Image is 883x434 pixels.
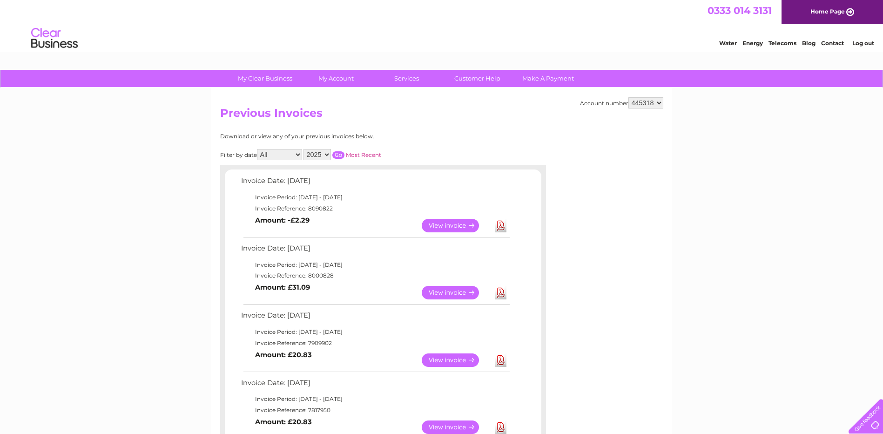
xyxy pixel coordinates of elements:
[580,97,663,108] div: Account number
[495,420,506,434] a: Download
[239,192,511,203] td: Invoice Period: [DATE] - [DATE]
[239,259,511,271] td: Invoice Period: [DATE] - [DATE]
[239,270,511,281] td: Invoice Reference: 8000828
[368,70,445,87] a: Services
[255,418,312,426] b: Amount: £20.83
[239,175,511,192] td: Invoice Date: [DATE]
[239,377,511,394] td: Invoice Date: [DATE]
[220,149,465,160] div: Filter by date
[719,40,737,47] a: Water
[346,151,381,158] a: Most Recent
[255,351,312,359] b: Amount: £20.83
[422,420,490,434] a: View
[220,107,663,124] h2: Previous Invoices
[852,40,874,47] a: Log out
[239,326,511,338] td: Invoice Period: [DATE] - [DATE]
[239,338,511,349] td: Invoice Reference: 7909902
[255,216,310,224] b: Amount: -£2.29
[802,40,816,47] a: Blog
[239,309,511,326] td: Invoice Date: [DATE]
[239,203,511,214] td: Invoice Reference: 8090822
[510,70,586,87] a: Make A Payment
[255,283,310,292] b: Amount: £31.09
[708,5,772,16] a: 0333 014 3131
[422,219,490,232] a: View
[422,353,490,367] a: View
[222,5,662,45] div: Clear Business is a trading name of Verastar Limited (registered in [GEOGRAPHIC_DATA] No. 3667643...
[495,286,506,299] a: Download
[495,353,506,367] a: Download
[742,40,763,47] a: Energy
[239,242,511,259] td: Invoice Date: [DATE]
[422,286,490,299] a: View
[239,393,511,405] td: Invoice Period: [DATE] - [DATE]
[239,405,511,416] td: Invoice Reference: 7817950
[821,40,844,47] a: Contact
[495,219,506,232] a: Download
[297,70,374,87] a: My Account
[31,24,78,53] img: logo.png
[768,40,796,47] a: Telecoms
[220,133,465,140] div: Download or view any of your previous invoices below.
[227,70,303,87] a: My Clear Business
[439,70,516,87] a: Customer Help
